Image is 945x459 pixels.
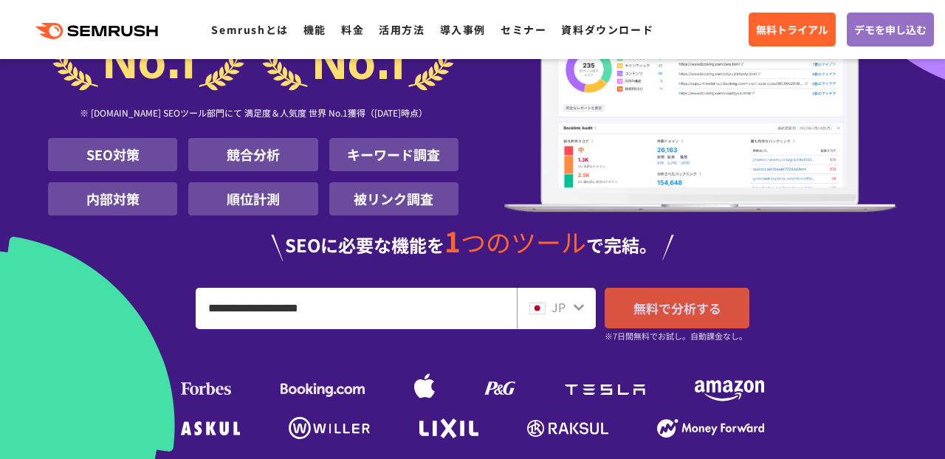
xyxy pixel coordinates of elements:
a: 活用方法 [379,22,425,37]
span: 無料で分析する [633,299,721,317]
small: ※7日間無料でお試し。自動課金なし。 [605,329,747,343]
span: 1 [444,221,461,260]
a: 導入事例 [440,22,486,37]
a: デモを申し込む [847,13,934,46]
a: 資料ダウンロード [561,22,653,37]
a: セミナー [501,22,546,37]
li: 順位計測 [188,182,317,215]
div: SEOに必要な機能を [48,227,897,261]
a: 無料で分析する [605,288,749,328]
li: 競合分析 [188,138,317,171]
span: 無料トライアル [756,21,828,38]
a: 無料トライアル [749,13,836,46]
li: SEO対策 [48,138,177,171]
a: Semrushとは [211,22,288,37]
li: 内部対策 [48,182,177,215]
span: つのツール [461,224,586,260]
a: 料金 [341,22,364,37]
div: ※ [DOMAIN_NAME] SEOツール部門にて 満足度＆人気度 世界 No.1獲得（[DATE]時点） [48,91,458,138]
span: デモを申し込む [854,21,927,38]
li: キーワード調査 [329,138,458,171]
input: URL、キーワードを入力してください [196,289,516,328]
a: 機能 [303,22,326,37]
span: JP [551,298,566,316]
li: 被リンク調査 [329,182,458,215]
span: で完結。 [586,232,657,258]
